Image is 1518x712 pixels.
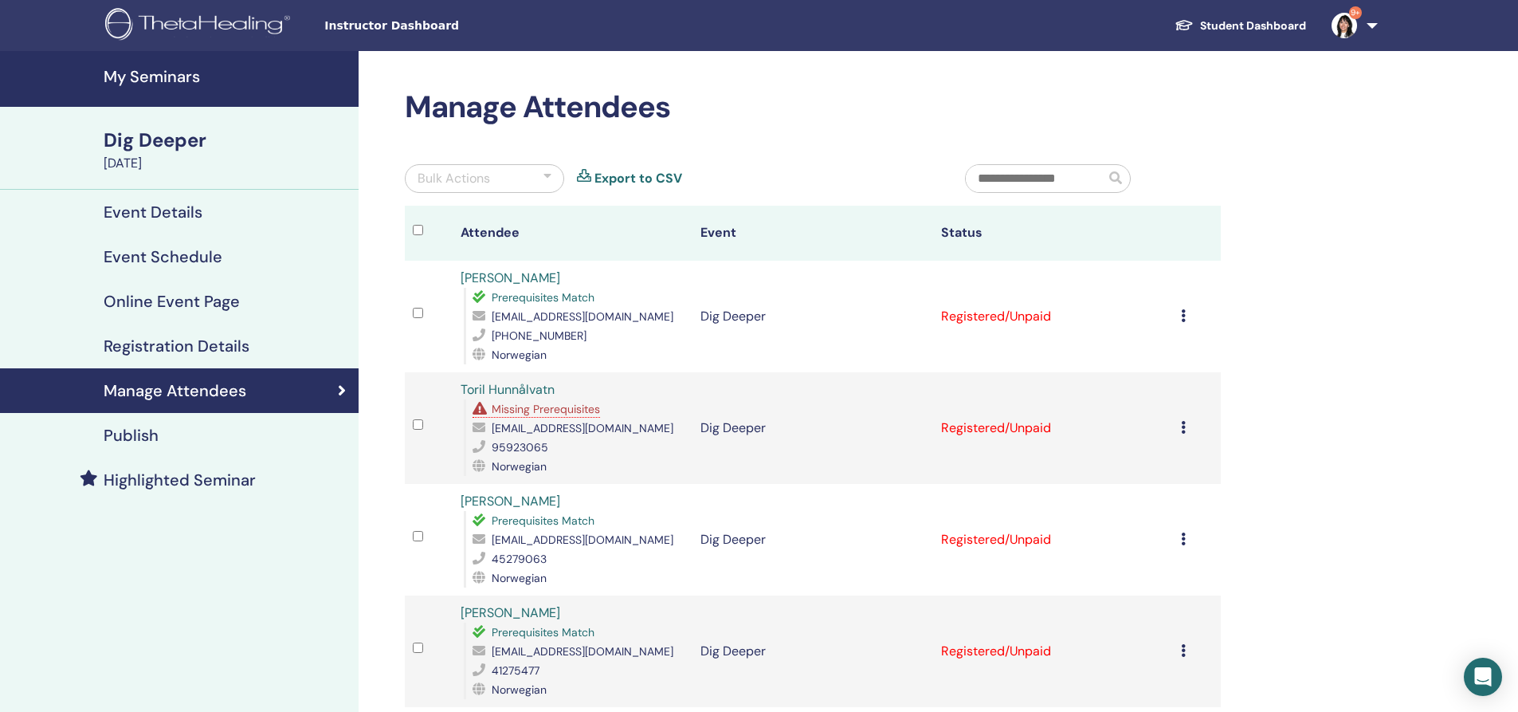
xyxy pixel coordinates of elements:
[405,89,1221,126] h2: Manage Attendees
[492,348,547,362] span: Norwegian
[492,290,594,305] span: Prerequisites Match
[94,127,359,173] a: Dig Deeper[DATE]
[492,459,547,474] span: Norwegian
[492,644,673,659] span: [EMAIL_ADDRESS][DOMAIN_NAME]
[104,127,349,154] div: Dig Deeper
[105,8,296,44] img: logo.png
[492,440,548,454] span: 95923065
[492,533,673,547] span: [EMAIL_ADDRESS][DOMAIN_NAME]
[492,552,547,566] span: 45279063
[692,484,932,596] td: Dig Deeper
[104,336,249,356] h4: Registration Details
[461,493,560,509] a: [PERSON_NAME]
[1332,13,1357,38] img: default.jpg
[104,203,202,222] h4: Event Details
[104,154,349,173] div: [DATE]
[692,261,932,372] td: Dig Deeper
[324,18,563,34] span: Instructor Dashboard
[1349,6,1362,19] span: 9+
[692,596,932,707] td: Dig Deeper
[692,206,932,261] th: Event
[492,625,594,639] span: Prerequisites Match
[461,381,555,398] a: Toril Hunnålvatn
[1162,11,1319,41] a: Student Dashboard
[1464,658,1502,696] div: Open Intercom Messenger
[104,247,222,266] h4: Event Schedule
[453,206,692,261] th: Attendee
[104,426,159,445] h4: Publish
[933,206,1173,261] th: Status
[492,309,673,324] span: [EMAIL_ADDRESS][DOMAIN_NAME]
[418,169,490,188] div: Bulk Actions
[461,269,560,286] a: [PERSON_NAME]
[461,604,560,621] a: [PERSON_NAME]
[104,381,246,400] h4: Manage Attendees
[492,328,586,343] span: [PHONE_NUMBER]
[104,67,349,86] h4: My Seminars
[104,470,256,490] h4: Highlighted Seminar
[492,513,594,528] span: Prerequisites Match
[492,663,539,678] span: 41275477
[594,169,682,188] a: Export to CSV
[492,682,547,697] span: Norwegian
[492,571,547,585] span: Norwegian
[1175,18,1194,32] img: graduation-cap-white.svg
[492,421,673,435] span: [EMAIL_ADDRESS][DOMAIN_NAME]
[492,402,600,416] span: Missing Prerequisites
[104,292,240,311] h4: Online Event Page
[692,372,932,484] td: Dig Deeper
